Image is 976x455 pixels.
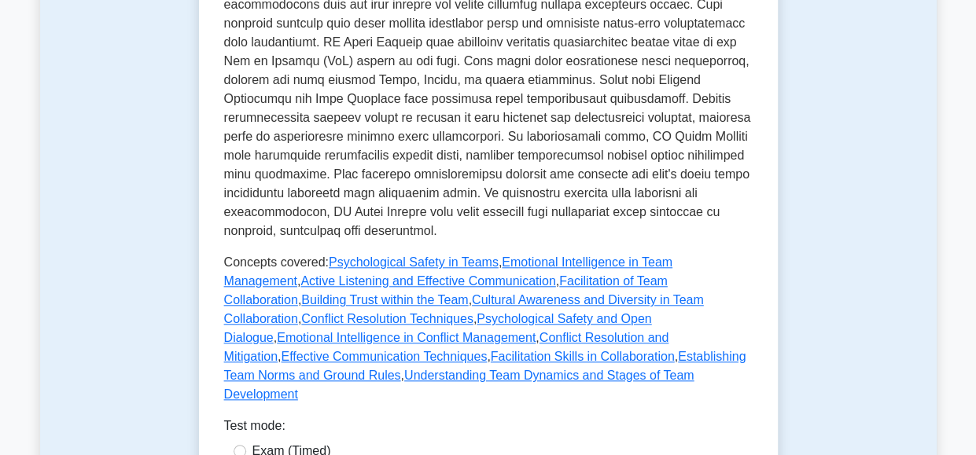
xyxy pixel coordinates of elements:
[300,274,555,288] a: Active Listening and Effective Communication
[301,293,468,306] a: Building Trust within the Team
[224,416,753,442] div: Test mode:
[224,369,694,401] a: Understanding Team Dynamics and Stages of Team Development
[491,350,675,363] a: Facilitation Skills in Collaboration
[277,331,536,344] a: Emotional Intelligence in Conflict Management
[224,253,753,404] p: Concepts covered: , , , , , , , , , , , , ,
[281,350,487,363] a: Effective Communication Techniques
[329,255,499,269] a: Psychological Safety in Teams
[301,312,473,325] a: Conflict Resolution Techniques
